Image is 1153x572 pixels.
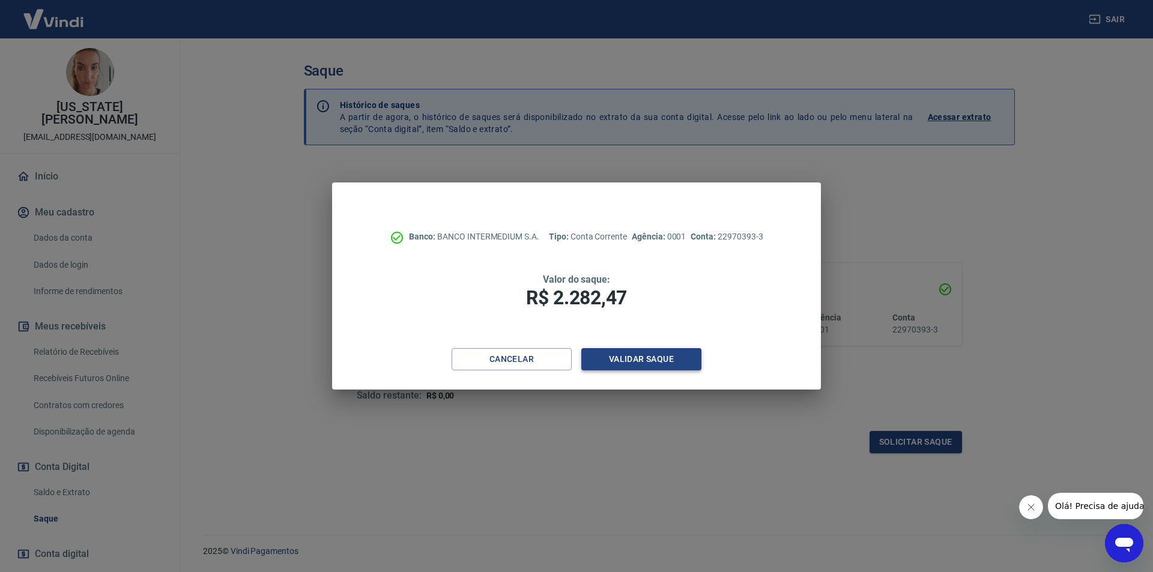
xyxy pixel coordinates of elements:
[632,232,667,241] span: Agência:
[7,8,101,18] span: Olá! Precisa de ajuda?
[526,286,627,309] span: R$ 2.282,47
[581,348,701,370] button: Validar saque
[1019,495,1043,519] iframe: Fechar mensagem
[632,230,686,243] p: 0001
[691,232,718,241] span: Conta:
[543,274,610,285] span: Valor do saque:
[409,230,539,243] p: BANCO INTERMEDIUM S.A.
[409,232,437,241] span: Banco:
[549,232,570,241] span: Tipo:
[549,230,627,243] p: Conta Corrente
[691,230,763,243] p: 22970393-3
[1048,493,1143,519] iframe: Mensagem da empresa
[1105,524,1143,562] iframe: Botão para abrir a janela de mensagens
[452,348,572,370] button: Cancelar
